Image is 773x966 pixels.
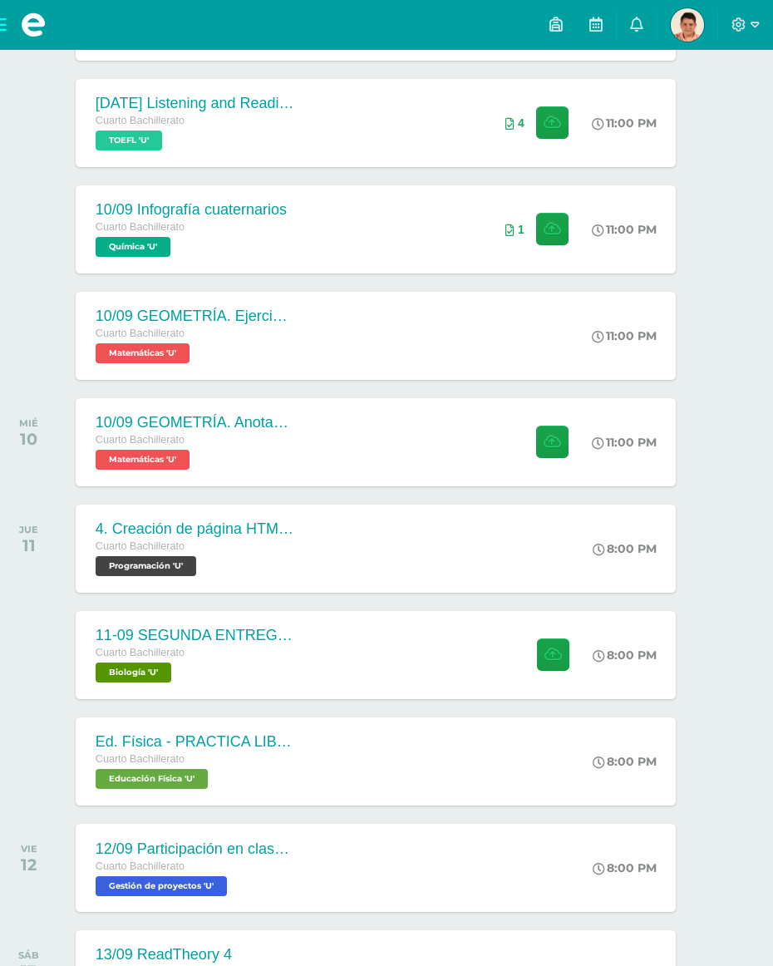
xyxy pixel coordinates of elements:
div: JUE [19,524,38,535]
span: Cuarto Bachillerato [96,115,185,126]
div: 10/09 GEOMETRÍA. Ejercicio 2 (4U) [96,308,295,325]
div: VIE [21,843,37,855]
span: 4 [518,116,524,130]
img: c7f6891603fb5af6efb770ab50e2a5d8.png [671,8,704,42]
div: Archivos entregados [505,116,524,130]
div: 8:00 PM [593,860,657,875]
div: 11:00 PM [592,435,657,450]
span: Cuarto Bachillerato [96,647,185,658]
span: Cuarto Bachillerato [96,328,185,339]
div: 10/09 Infografía cuaternarios [96,201,287,219]
span: Cuarto Bachillerato [96,221,185,233]
span: Matemáticas 'U' [96,343,190,363]
div: 12/09 Participación en clase 🙋‍♂️🙋‍♀️ [96,840,295,858]
span: Química 'U' [96,237,170,257]
div: 8:00 PM [593,754,657,769]
div: 11:00 PM [592,116,657,131]
span: Matemáticas 'U' [96,450,190,470]
span: Educación Física 'U' [96,769,208,789]
div: Ed. Física - PRACTICA LIBRE Voleibol - S4C2 [96,733,295,751]
div: MIÉ [19,417,38,429]
div: 12 [21,855,37,875]
div: 10/09 GEOMETRÍA. Anotaciones y análisis. [96,414,295,431]
span: Cuarto Bachillerato [96,540,185,552]
div: 4. Creación de página HTML - CEEV [96,520,295,538]
div: 10 [19,429,38,449]
span: Biología 'U' [96,663,171,683]
div: 8:00 PM [593,648,657,663]
span: Cuarto Bachillerato [96,753,185,765]
div: SÁB [18,949,39,961]
span: 1 [518,223,524,236]
span: TOEFL 'U' [96,131,162,150]
span: Cuarto Bachillerato [96,860,185,872]
span: Cuarto Bachillerato [96,434,185,446]
div: 8:00 PM [593,541,657,556]
div: 11:00 PM [592,328,657,343]
div: 11 [19,535,38,555]
div: Archivos entregados [505,223,524,236]
div: 13/09 ReadTheory 4 [96,946,232,964]
span: Gestión de proyectos 'U' [96,876,227,896]
div: [DATE] Listening and Reading exercises, Magoosh [96,95,295,112]
span: Programación 'U' [96,556,196,576]
div: 11-09 SEGUNDA ENTREGA DE GUÍA [96,627,295,644]
div: 11:00 PM [592,222,657,237]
